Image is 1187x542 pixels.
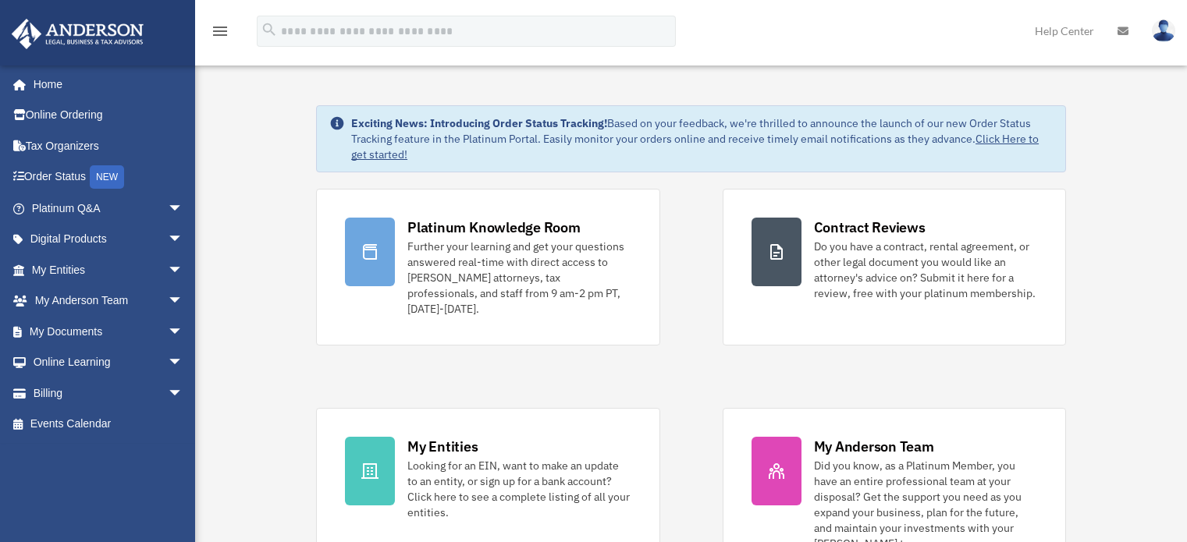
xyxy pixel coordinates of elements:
div: My Entities [407,437,478,456]
i: search [261,21,278,38]
a: Platinum Knowledge Room Further your learning and get your questions answered real-time with dire... [316,189,659,345]
span: arrow_drop_down [168,254,199,286]
a: Home [11,69,199,100]
a: Contract Reviews Do you have a contract, rental agreement, or other legal document you would like... [723,189,1066,345]
i: menu [211,22,229,41]
a: menu [211,27,229,41]
div: Based on your feedback, we're thrilled to announce the launch of our new Order Status Tracking fe... [351,115,1053,162]
a: My Entitiesarrow_drop_down [11,254,207,285]
img: Anderson Advisors Platinum Portal [7,19,148,49]
div: My Anderson Team [814,437,934,456]
a: Order StatusNEW [11,161,207,193]
a: Platinum Q&Aarrow_drop_down [11,193,207,224]
a: My Documentsarrow_drop_down [11,316,207,347]
span: arrow_drop_down [168,316,199,348]
div: NEW [90,165,124,189]
a: Tax Organizers [11,130,207,161]
a: Online Ordering [11,100,207,131]
span: arrow_drop_down [168,285,199,317]
img: User Pic [1152,19,1175,42]
a: Click Here to get started! [351,132,1039,161]
a: My Anderson Teamarrow_drop_down [11,285,207,317]
div: Looking for an EIN, want to make an update to an entity, or sign up for a bank account? Click her... [407,458,631,520]
strong: Exciting News: Introducing Order Status Tracking! [351,116,607,130]
a: Billingarrow_drop_down [11,377,207,409]
div: Further your learning and get your questions answered real-time with direct access to [PERSON_NAM... [407,239,631,317]
a: Events Calendar [11,409,207,440]
div: Do you have a contract, rental agreement, or other legal document you would like an attorney's ad... [814,239,1037,301]
span: arrow_drop_down [168,347,199,379]
span: arrow_drop_down [168,224,199,256]
a: Digital Productsarrow_drop_down [11,224,207,255]
div: Contract Reviews [814,218,926,237]
span: arrow_drop_down [168,377,199,409]
a: Online Learningarrow_drop_down [11,347,207,378]
span: arrow_drop_down [168,193,199,225]
div: Platinum Knowledge Room [407,218,581,237]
